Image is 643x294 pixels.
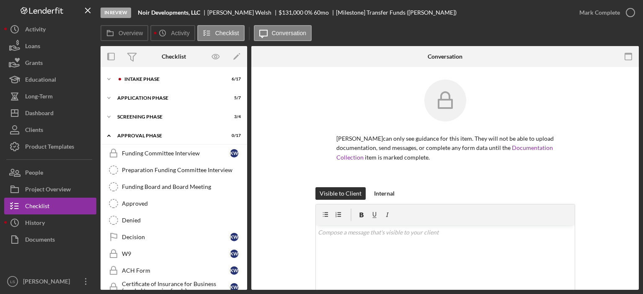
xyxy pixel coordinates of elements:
[4,105,96,121] button: Dashboard
[105,262,243,279] a: ACH FormKW
[25,231,55,250] div: Documents
[4,138,96,155] button: Product Templates
[101,25,148,41] button: Overview
[320,187,362,200] div: Visible to Client
[315,187,366,200] button: Visible to Client
[122,250,230,257] div: W9
[101,8,131,18] div: In Review
[579,4,620,21] div: Mark Complete
[4,21,96,38] button: Activity
[4,121,96,138] button: Clients
[21,273,75,292] div: [PERSON_NAME]
[615,257,635,277] iframe: Intercom live chat
[226,95,241,101] div: 5 / 7
[4,54,96,71] button: Grants
[122,183,243,190] div: Funding Board and Board Meeting
[4,38,96,54] button: Loans
[25,198,49,217] div: Checklist
[105,162,243,178] a: Preparation Funding Committee Interview
[122,167,243,173] div: Preparation Funding Committee Interview
[226,133,241,138] div: 0 / 17
[122,217,243,224] div: Denied
[305,9,312,16] div: 0 %
[4,231,96,248] button: Documents
[105,229,243,245] a: DecisionKW
[25,164,43,183] div: People
[105,195,243,212] a: Approved
[10,279,15,284] text: LS
[230,233,238,241] div: K W
[4,198,96,214] button: Checklist
[428,53,462,60] div: Conversation
[124,77,220,82] div: Intake Phase
[105,178,243,195] a: Funding Board and Board Meeting
[336,134,554,162] p: [PERSON_NAME] can only see guidance for this item. They will not be able to upload documentation,...
[230,250,238,258] div: K W
[336,144,553,160] a: Documentation Collection
[4,214,96,231] button: History
[4,88,96,105] button: Long-Term
[25,138,74,157] div: Product Templates
[4,181,96,198] button: Project Overview
[122,234,230,240] div: Decision
[215,30,239,36] label: Checklist
[105,212,243,229] a: Denied
[122,150,230,157] div: Funding Committee Interview
[138,9,200,16] b: Noir Developments, LLC
[207,9,279,16] div: [PERSON_NAME] Welsh
[162,53,186,60] div: Checklist
[230,149,238,157] div: K W
[336,9,457,16] div: [Milestone] Transfer Funds ([PERSON_NAME])
[25,21,46,40] div: Activity
[230,283,238,291] div: K W
[171,30,189,36] label: Activity
[25,214,45,233] div: History
[119,30,143,36] label: Overview
[4,273,96,290] button: LS[PERSON_NAME]
[150,25,195,41] button: Activity
[122,267,230,274] div: ACH Form
[370,187,399,200] button: Internal
[105,145,243,162] a: Funding Committee InterviewKW
[117,114,220,119] div: Screening Phase
[4,71,96,88] button: Educational
[230,266,238,275] div: K W
[25,181,71,200] div: Project Overview
[25,38,40,57] div: Loans
[571,4,639,21] button: Mark Complete
[122,281,230,294] div: Certificate of Insurance for Business (needed to receive funds)
[374,187,395,200] div: Internal
[105,245,243,262] a: W9KW
[25,88,53,107] div: Long-Term
[272,30,307,36] label: Conversation
[254,25,312,41] button: Conversation
[226,114,241,119] div: 3 / 4
[25,71,56,90] div: Educational
[226,77,241,82] div: 6 / 17
[25,54,43,73] div: Grants
[197,25,245,41] button: Checklist
[279,9,303,16] span: $131,000
[314,9,329,16] div: 60 mo
[4,164,96,181] button: People
[122,200,243,207] div: Approved
[25,121,43,140] div: Clients
[25,105,54,124] div: Dashboard
[117,133,220,138] div: Approval Phase
[117,95,220,101] div: Application Phase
